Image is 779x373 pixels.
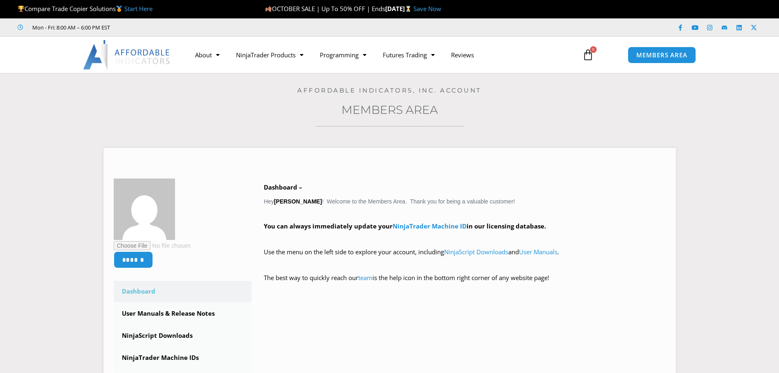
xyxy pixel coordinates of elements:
b: Dashboard – [264,183,302,191]
a: User Manuals & Release Notes [114,303,252,324]
nav: Menu [187,45,573,64]
a: Affordable Indicators, Inc. Account [297,86,482,94]
img: ⌛ [405,6,411,12]
img: aa38a12611a87d126c474ae9584c5bc055892c929e7c02884b63ef26a5b47bd1 [114,179,175,240]
span: MEMBERS AREA [636,52,687,58]
img: 🍂 [265,6,272,12]
a: Save Now [413,5,441,13]
a: Programming [312,45,375,64]
a: team [358,274,373,282]
div: Hey ! Welcome to the Members Area. Thank you for being a valuable customer! [264,182,666,295]
img: 🏆 [18,6,24,12]
a: NinjaScript Downloads [444,248,508,256]
img: LogoAI | Affordable Indicators – NinjaTrader [83,40,171,70]
a: NinjaScript Downloads [114,325,252,346]
a: Members Area [341,103,438,117]
a: 0 [570,43,606,67]
span: Compare Trade Copier Solutions [18,5,153,13]
a: User Manuals [519,248,557,256]
span: Mon - Fri: 8:00 AM – 6:00 PM EST [30,23,110,32]
a: Dashboard [114,281,252,302]
a: NinjaTrader Machine IDs [114,347,252,368]
a: NinjaTrader Machine ID [393,222,467,230]
img: 🥇 [116,6,122,12]
span: OCTOBER SALE | Up To 50% OFF | Ends [265,5,385,13]
a: MEMBERS AREA [628,47,696,63]
a: Reviews [443,45,482,64]
a: About [187,45,228,64]
strong: [DATE] [385,5,413,13]
p: Use the menu on the left side to explore your account, including and . [264,246,666,269]
a: Start Here [124,5,153,13]
span: 0 [590,46,597,53]
p: The best way to quickly reach our is the help icon in the bottom right corner of any website page! [264,272,666,295]
strong: [PERSON_NAME] [274,198,322,205]
iframe: Customer reviews powered by Trustpilot [121,23,244,32]
a: Futures Trading [375,45,443,64]
a: NinjaTrader Products [228,45,312,64]
strong: You can always immediately update your in our licensing database. [264,222,546,230]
